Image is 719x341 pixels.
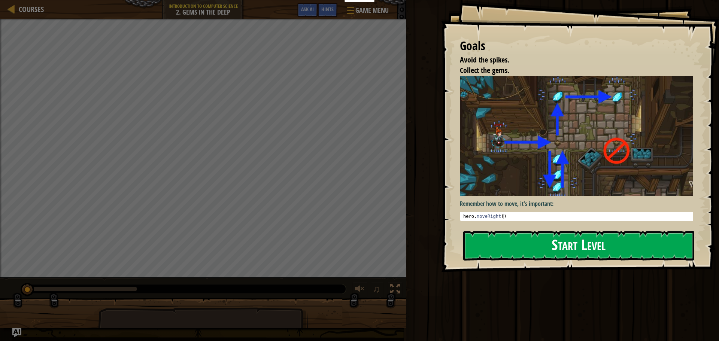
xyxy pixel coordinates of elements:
[301,6,314,13] span: Ask AI
[12,328,21,337] button: Ask AI
[15,4,44,14] a: Courses
[321,6,334,13] span: Hints
[450,55,691,66] li: Avoid the spikes.
[297,3,318,17] button: Ask AI
[463,231,694,261] button: Start Level
[460,76,698,196] img: Gems in the deep
[341,3,393,21] button: Game Menu
[355,6,389,15] span: Game Menu
[450,65,691,76] li: Collect the gems.
[19,4,44,14] span: Courses
[388,282,403,298] button: Toggle fullscreen
[373,283,380,295] span: ♫
[460,37,693,55] div: Goals
[371,282,384,298] button: ♫
[460,55,509,65] span: Avoid the spikes.
[352,282,367,298] button: Adjust volume
[460,65,509,75] span: Collect the gems.
[460,200,698,208] p: Remember how to move, it's important:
